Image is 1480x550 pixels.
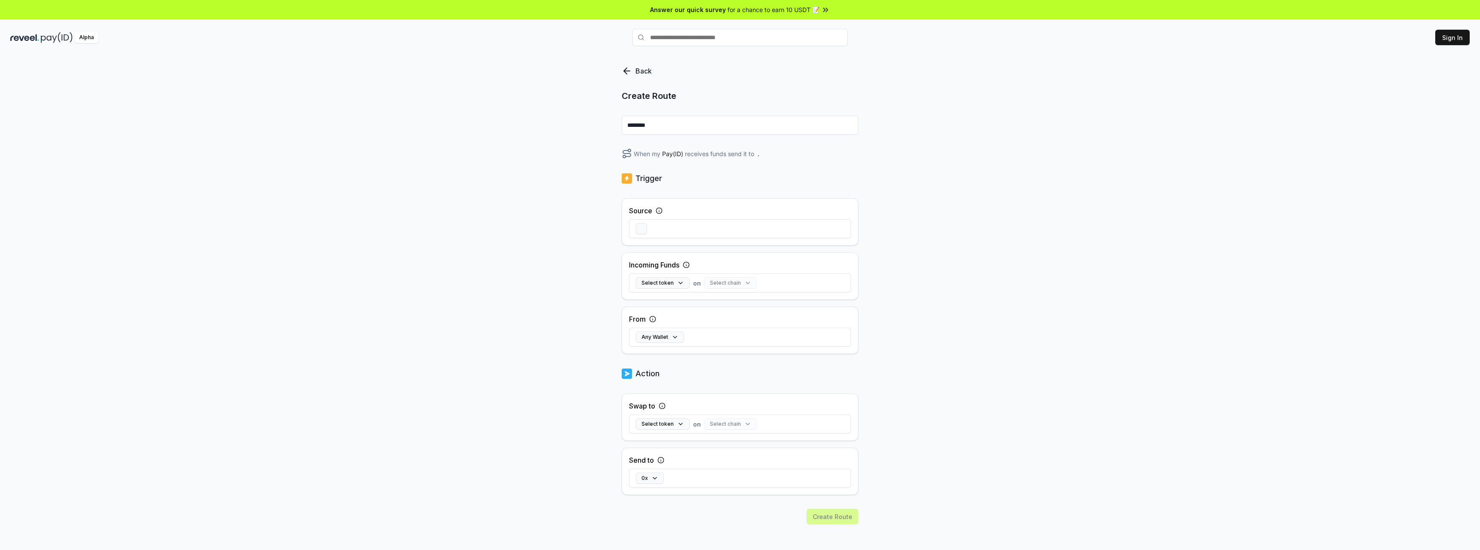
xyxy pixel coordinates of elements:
label: Swap to [629,401,655,411]
button: Select token [636,418,690,430]
button: Select token [636,277,690,289]
img: logo [622,368,632,380]
span: on [693,279,701,288]
span: for a chance to earn 10 USDT 📝 [728,5,820,14]
span: on [693,420,701,429]
span: Pay(ID) [662,149,683,158]
img: pay_id [41,32,73,43]
button: Any Wallet [636,332,684,343]
img: reveel_dark [10,32,39,43]
img: logo [622,172,632,184]
div: Alpha [74,32,99,43]
label: Source [629,206,652,216]
label: Send to [629,455,654,465]
div: When my receives funds send it to [622,148,858,159]
span: . [758,149,759,158]
span: Answer our quick survey [650,5,726,14]
label: Incoming Funds [629,260,679,270]
p: Back [635,66,652,76]
p: Create Route [622,90,858,102]
button: 0x [636,473,664,484]
label: From [629,314,646,324]
p: Action [635,368,660,380]
button: Sign In [1435,30,1470,45]
p: Trigger [635,172,662,184]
